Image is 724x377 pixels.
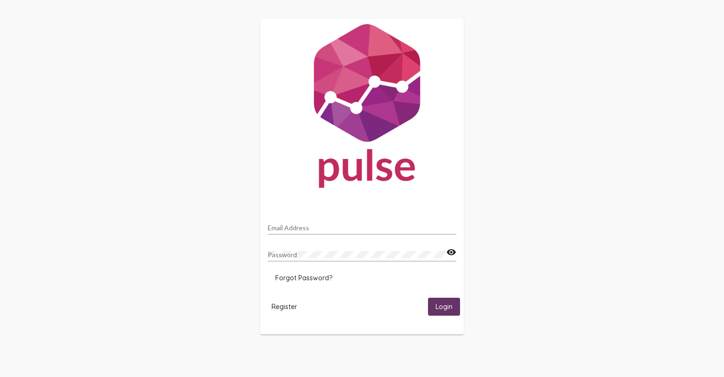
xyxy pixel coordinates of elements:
mat-icon: visibility [446,247,456,258]
button: Forgot Password? [268,269,340,286]
button: Register [264,298,304,315]
span: Forgot Password? [275,274,332,282]
span: Login [436,303,452,311]
button: Login [428,298,460,315]
span: Register [271,302,297,311]
img: Pulse For Good Logo [260,19,464,197]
